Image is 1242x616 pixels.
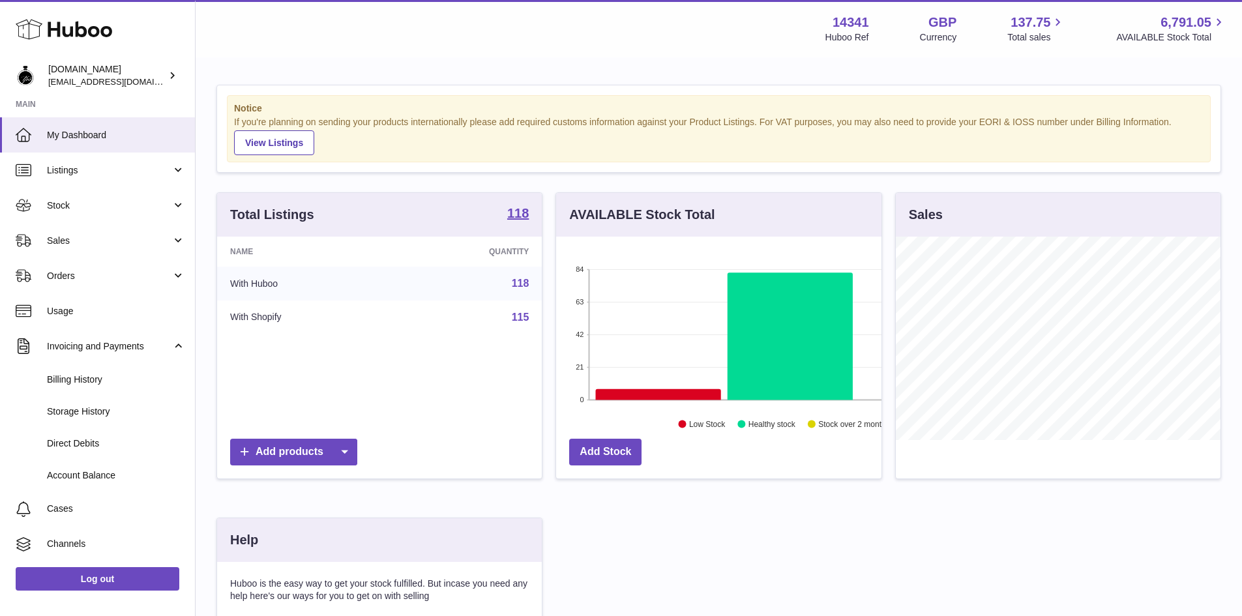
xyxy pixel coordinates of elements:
text: Stock over 2 months [819,419,890,428]
td: With Huboo [217,267,392,301]
a: 6,791.05 AVAILABLE Stock Total [1116,14,1226,44]
span: 137.75 [1011,14,1050,31]
span: Billing History [47,374,185,386]
span: [EMAIL_ADDRESS][DOMAIN_NAME] [48,76,192,87]
h3: Sales [909,206,943,224]
a: 137.75 Total sales [1007,14,1065,44]
a: View Listings [234,130,314,155]
span: 6,791.05 [1161,14,1211,31]
div: [DOMAIN_NAME] [48,63,166,88]
text: 21 [576,363,584,371]
strong: GBP [928,14,956,31]
span: Stock [47,199,171,212]
h3: AVAILABLE Stock Total [569,206,715,224]
h3: Help [230,531,258,549]
strong: Notice [234,102,1204,115]
strong: 14341 [833,14,869,31]
div: Huboo Ref [825,31,869,44]
text: 0 [580,396,584,403]
a: Log out [16,567,179,591]
span: Direct Debits [47,437,185,450]
text: 63 [576,298,584,306]
text: 42 [576,330,584,338]
td: With Shopify [217,301,392,334]
span: Listings [47,164,171,177]
div: If you're planning on sending your products internationally please add required customs informati... [234,116,1204,155]
h3: Total Listings [230,206,314,224]
text: 84 [576,265,584,273]
span: AVAILABLE Stock Total [1116,31,1226,44]
span: Storage History [47,405,185,418]
p: Huboo is the easy way to get your stock fulfilled. But incase you need any help here's our ways f... [230,578,529,602]
div: Currency [920,31,957,44]
img: theperfumesampler@gmail.com [16,66,35,85]
span: Account Balance [47,469,185,482]
th: Quantity [392,237,542,267]
a: 118 [507,207,529,222]
span: Orders [47,270,171,282]
span: Usage [47,305,185,317]
strong: 118 [507,207,529,220]
th: Name [217,237,392,267]
a: Add Stock [569,439,642,465]
a: Add products [230,439,357,465]
a: 118 [512,278,529,289]
span: Cases [47,503,185,515]
span: Invoicing and Payments [47,340,171,353]
text: Low Stock [689,419,726,428]
a: 115 [512,312,529,323]
span: Channels [47,538,185,550]
span: Total sales [1007,31,1065,44]
span: My Dashboard [47,129,185,141]
text: Healthy stock [748,419,796,428]
span: Sales [47,235,171,247]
